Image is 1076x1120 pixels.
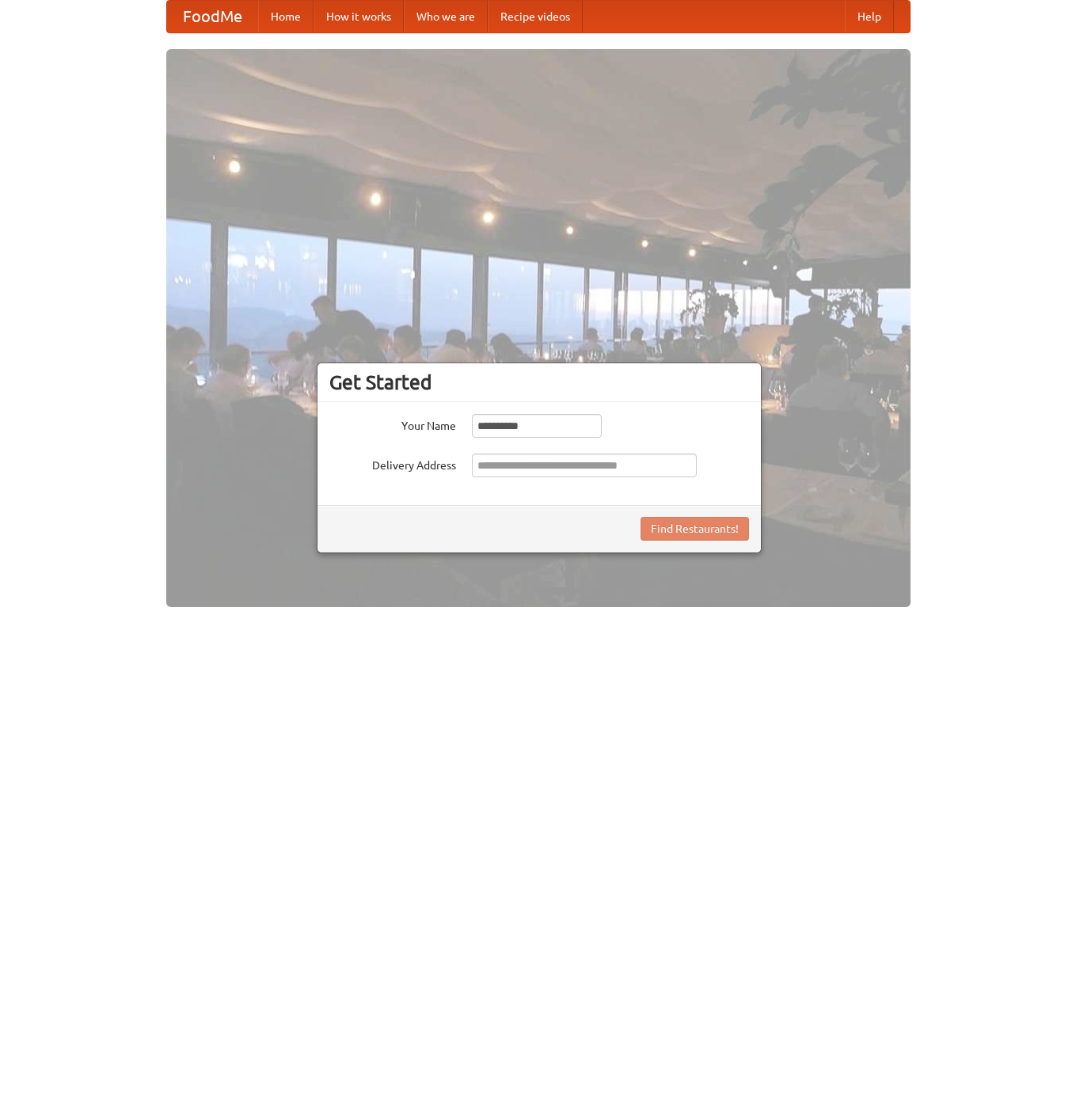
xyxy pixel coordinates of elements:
[641,517,749,541] button: Find Restaurants!
[329,414,456,434] label: Your Name
[314,1,404,32] a: How it works
[329,370,749,394] h3: Get Started
[404,1,488,32] a: Who we are
[329,454,456,473] label: Delivery Address
[167,1,258,32] a: FoodMe
[488,1,583,32] a: Recipe videos
[845,1,894,32] a: Help
[258,1,314,32] a: Home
